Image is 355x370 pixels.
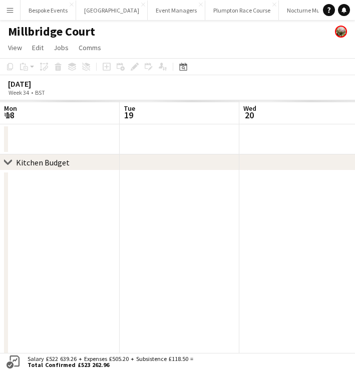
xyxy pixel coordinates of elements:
[6,89,31,96] span: Week 34
[242,109,256,121] span: 20
[21,1,76,20] button: Bespoke Events
[122,109,135,121] span: 19
[75,41,105,54] a: Comms
[124,104,135,113] span: Tue
[28,41,48,54] a: Edit
[4,104,17,113] span: Mon
[335,26,347,38] app-user-avatar: Staffing Manager
[243,104,256,113] span: Wed
[79,43,101,52] span: Comms
[22,356,195,368] div: Salary £522 639.26 + Expenses £505.20 + Subsistence £118.50 =
[205,1,279,20] button: Plumpton Race Course
[3,109,17,121] span: 18
[50,41,73,54] a: Jobs
[4,41,26,54] a: View
[148,1,205,20] button: Event Managers
[35,89,45,96] div: BST
[28,362,193,368] span: Total Confirmed £523 262.96
[8,79,68,89] div: [DATE]
[76,1,148,20] button: [GEOGRAPHIC_DATA]
[8,24,95,39] h1: Millbridge Court
[16,157,70,167] div: Kitchen Budget
[32,43,44,52] span: Edit
[54,43,69,52] span: Jobs
[8,43,22,52] span: View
